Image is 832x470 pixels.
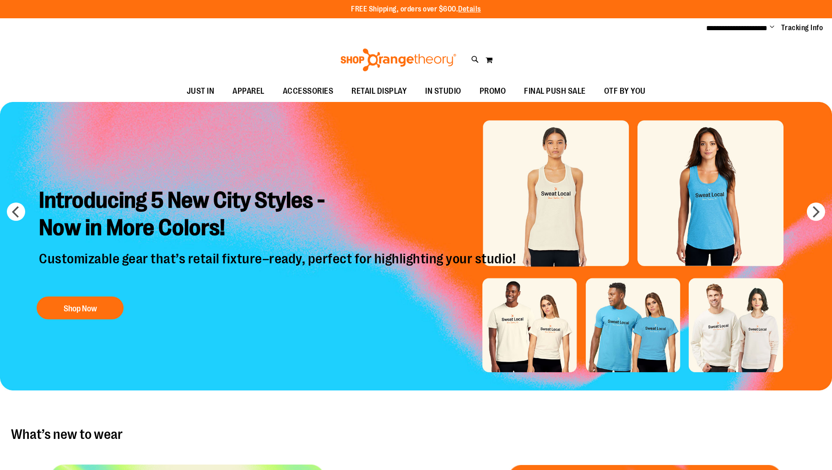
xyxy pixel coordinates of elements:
a: OTF BY YOU [595,81,655,102]
span: OTF BY YOU [604,81,646,101]
a: ACCESSORIES [274,81,343,102]
span: ACCESSORIES [283,81,334,101]
a: JUST IN [178,81,224,102]
a: Introducing 5 New City Styles -Now in More Colors! Customizable gear that’s retail fixture–ready,... [32,180,525,324]
span: PROMO [480,81,506,101]
a: RETAIL DISPLAY [342,81,416,102]
h2: Introducing 5 New City Styles - Now in More Colors! [32,180,525,251]
p: Customizable gear that’s retail fixture–ready, perfect for highlighting your studio! [32,251,525,288]
img: Shop Orangetheory [339,48,458,71]
span: APPAREL [232,81,265,101]
a: APPAREL [223,81,274,102]
h2: What’s new to wear [11,427,821,442]
p: FREE Shipping, orders over $600. [351,4,481,15]
button: prev [7,203,25,221]
a: PROMO [470,81,515,102]
a: Details [458,5,481,13]
span: IN STUDIO [425,81,461,101]
span: JUST IN [187,81,215,101]
span: FINAL PUSH SALE [524,81,586,101]
span: RETAIL DISPLAY [351,81,407,101]
a: IN STUDIO [416,81,470,102]
button: Shop Now [37,297,124,320]
button: Account menu [770,23,774,32]
button: next [807,203,825,221]
a: FINAL PUSH SALE [515,81,595,102]
a: Tracking Info [781,23,823,33]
